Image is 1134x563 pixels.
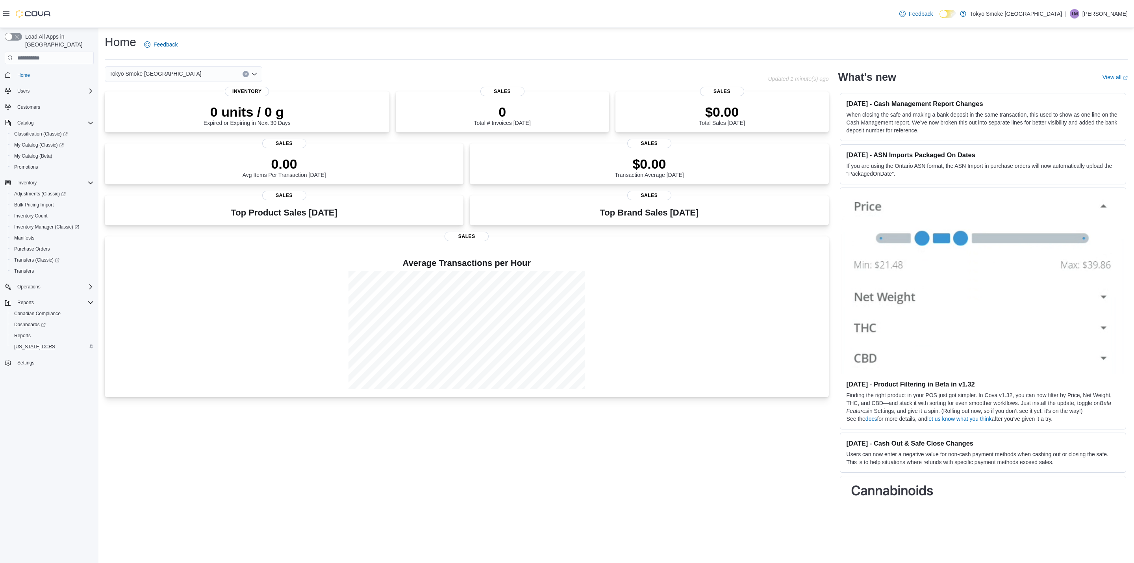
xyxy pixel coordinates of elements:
[11,189,69,199] a: Adjustments (Classic)
[109,69,202,78] span: Tokyo Smoke [GEOGRAPHIC_DATA]
[11,129,71,139] a: Classification (Classic)
[22,33,94,48] span: Load All Apps in [GEOGRAPHIC_DATA]
[14,282,44,292] button: Operations
[2,85,97,97] button: Users
[847,162,1119,178] p: If you are using the Ontario ASN format, the ASN Import in purchase orders will now automatically...
[262,191,306,200] span: Sales
[700,87,744,96] span: Sales
[14,86,33,96] button: Users
[8,330,97,341] button: Reports
[11,129,94,139] span: Classification (Classic)
[14,282,94,292] span: Operations
[17,120,33,126] span: Catalog
[11,151,56,161] a: My Catalog (Beta)
[17,299,34,306] span: Reports
[8,255,97,266] a: Transfers (Classic)
[699,104,745,120] p: $0.00
[14,71,33,80] a: Home
[14,191,66,197] span: Adjustments (Classic)
[8,243,97,255] button: Purchase Orders
[105,34,136,50] h1: Home
[154,41,178,48] span: Feedback
[11,342,58,351] a: [US_STATE] CCRS
[11,342,94,351] span: Washington CCRS
[11,200,57,210] a: Bulk Pricing Import
[8,319,97,330] a: Dashboards
[141,37,181,52] a: Feedback
[11,309,64,318] a: Canadian Compliance
[14,70,94,80] span: Home
[11,233,37,243] a: Manifests
[600,208,699,217] h3: Top Brand Sales [DATE]
[11,233,94,243] span: Manifests
[16,10,51,18] img: Cova
[8,232,97,243] button: Manifests
[11,222,94,232] span: Inventory Manager (Classic)
[204,104,291,120] p: 0 units / 0 g
[847,415,1119,423] p: See the for more details, and after you’ve given it a try.
[11,244,94,254] span: Purchase Orders
[8,162,97,173] button: Promotions
[11,211,51,221] a: Inventory Count
[480,87,524,96] span: Sales
[1071,9,1078,19] span: TM
[11,189,94,199] span: Adjustments (Classic)
[939,10,956,18] input: Dark Mode
[847,439,1119,447] h3: [DATE] - Cash Out & Safe Close Changes
[14,246,50,252] span: Purchase Orders
[11,320,49,329] a: Dashboards
[847,450,1119,466] p: Users can now enter a negative value for non-cash payment methods when cashing out or closing the...
[847,400,1111,414] em: Beta Features
[14,268,34,274] span: Transfers
[445,232,489,241] span: Sales
[14,86,94,96] span: Users
[17,104,40,110] span: Customers
[11,244,53,254] a: Purchase Orders
[1123,76,1128,80] svg: External link
[847,380,1119,388] h3: [DATE] - Product Filtering in Beta in v1.32
[838,71,896,84] h2: What's new
[251,71,258,77] button: Open list of options
[11,162,41,172] a: Promotions
[11,222,82,232] a: Inventory Manager (Classic)
[11,331,34,340] a: Reports
[225,87,269,96] span: Inventory
[11,309,94,318] span: Canadian Compliance
[17,360,34,366] span: Settings
[14,333,31,339] span: Reports
[8,128,97,139] a: Classification (Classic)
[615,156,684,172] p: $0.00
[1070,9,1079,19] div: Taylor Murphy
[2,357,97,368] button: Settings
[11,140,67,150] a: My Catalog (Classic)
[615,156,684,178] div: Transaction Average [DATE]
[1102,74,1128,80] a: View allExternal link
[14,202,54,208] span: Bulk Pricing Import
[970,9,1062,19] p: Tokyo Smoke [GEOGRAPHIC_DATA]
[14,102,43,112] a: Customers
[111,258,823,268] h4: Average Transactions per Hour
[11,255,63,265] a: Transfers (Classic)
[262,139,306,148] span: Sales
[627,191,671,200] span: Sales
[243,71,249,77] button: Clear input
[14,213,48,219] span: Inventory Count
[2,297,97,308] button: Reports
[8,139,97,151] a: My Catalog (Classic)
[11,211,94,221] span: Inventory Count
[2,69,97,80] button: Home
[204,104,291,126] div: Expired or Expiring in Next 30 Days
[627,139,671,148] span: Sales
[847,100,1119,108] h3: [DATE] - Cash Management Report Changes
[1082,9,1128,19] p: [PERSON_NAME]
[2,117,97,128] button: Catalog
[909,10,933,18] span: Feedback
[14,118,37,128] button: Catalog
[11,331,94,340] span: Reports
[14,310,61,317] span: Canadian Compliance
[474,104,530,126] div: Total # Invoices [DATE]
[5,66,94,389] nav: Complex example
[768,76,828,82] p: Updated 1 minute(s) ago
[11,320,94,329] span: Dashboards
